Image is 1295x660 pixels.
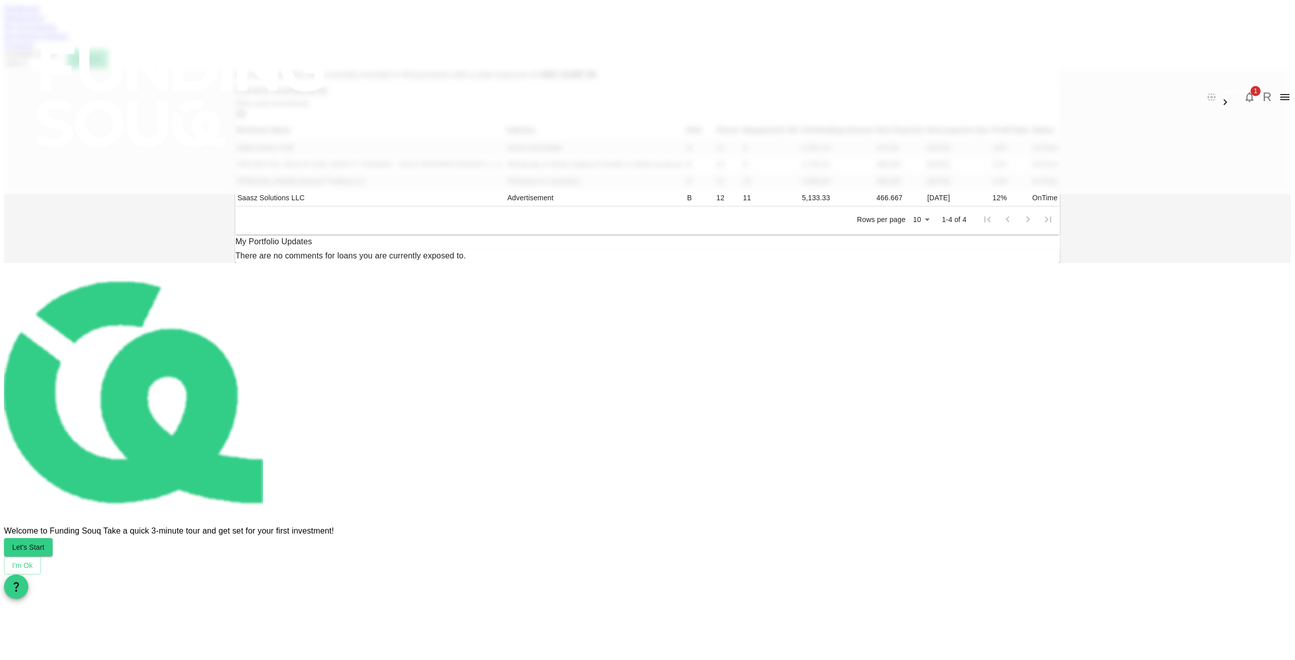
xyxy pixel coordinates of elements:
[1260,90,1275,105] button: R
[235,237,312,246] span: My Portfolio Updates
[235,190,505,206] td: Saasz Solutions LLC
[909,212,933,227] div: 10
[4,526,101,535] span: Welcome to Funding Souq
[857,214,905,225] p: Rows per page
[1030,190,1059,206] td: OnTime
[4,263,263,522] img: fav-icon
[800,190,874,206] td: 5,133.33
[4,538,53,556] button: Let's Start
[101,526,334,535] span: Take a quick 3-minute tour and get set for your first investment!
[685,190,714,206] td: B
[942,214,967,225] p: 1-4 of 4
[714,190,741,206] td: 12
[235,251,466,260] span: There are no comments for loans you are currently exposed to.
[4,575,28,599] button: question
[925,190,990,206] td: [DATE]
[1219,86,1239,94] span: العربية
[4,556,41,575] button: I'm Ok
[875,190,925,206] td: 466.667
[990,190,1030,206] td: 12%
[505,190,685,206] td: Advertisement
[1239,87,1260,107] button: 1
[1250,86,1261,96] span: 1
[741,190,800,206] td: 11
